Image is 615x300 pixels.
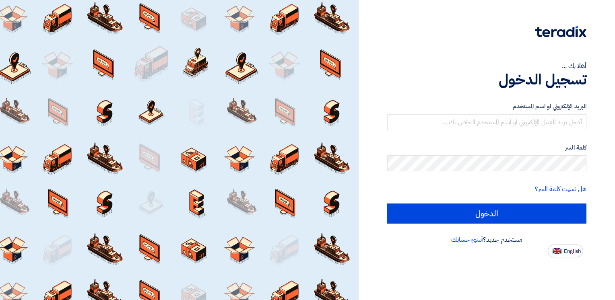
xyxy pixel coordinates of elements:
[387,143,586,152] label: كلمة السر
[535,26,586,37] img: Teradix logo
[387,235,586,245] div: مستخدم جديد؟
[535,184,586,194] a: هل نسيت كلمة السر؟
[548,245,583,257] button: English
[451,235,483,245] a: أنشئ حسابك
[387,114,586,130] input: أدخل بريد العمل الإلكتروني او اسم المستخدم الخاص بك ...
[387,61,586,71] div: أهلا بك ...
[387,102,586,111] label: البريد الإلكتروني او اسم المستخدم
[553,248,561,254] img: en-US.png
[387,71,586,88] h1: تسجيل الدخول
[564,249,581,254] span: English
[387,203,586,224] input: الدخول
